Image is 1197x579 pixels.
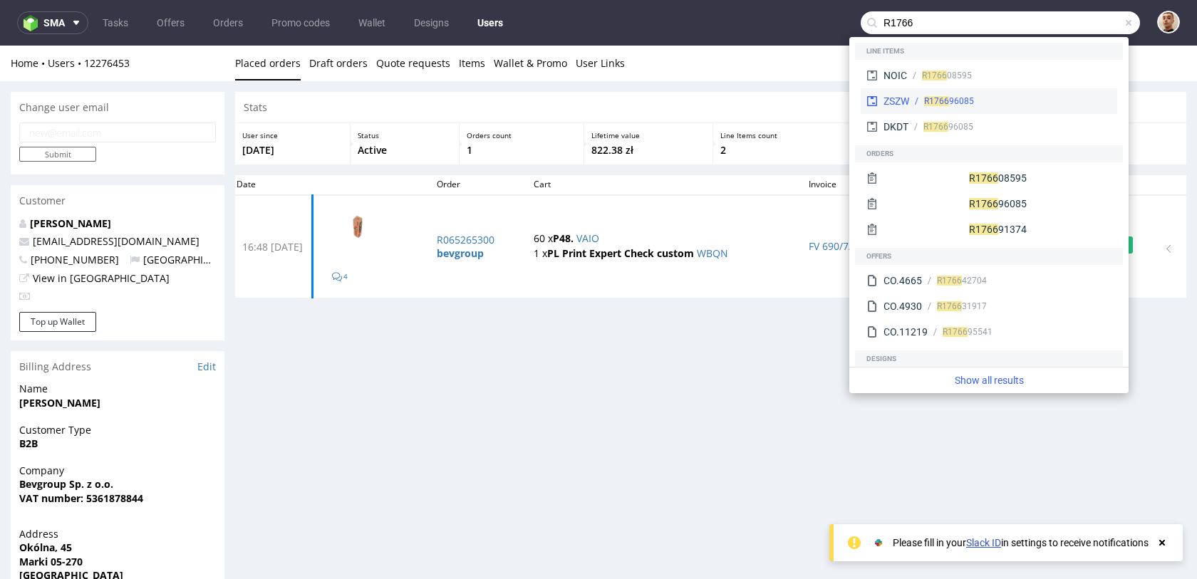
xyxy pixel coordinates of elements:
[922,69,972,82] div: 08595
[969,224,998,235] span: R1766
[943,325,993,338] div: 95541
[30,171,111,184] a: [PERSON_NAME]
[975,98,1073,112] p: -
[19,481,216,496] span: Address
[908,130,985,150] th: Total
[19,336,216,350] span: Name
[130,207,243,221] span: [GEOGRAPHIC_DATA]
[19,77,216,97] input: new@email.com
[1159,12,1178,32] img: Bartłomiej Leśniczuk
[883,120,908,134] div: DKDT
[871,536,886,550] img: Slack
[242,85,343,95] p: User since
[937,301,962,311] span: R1766
[228,130,313,150] th: Date
[19,101,96,116] input: Submit
[204,11,252,34] a: Orders
[467,85,576,95] p: Orders count
[883,68,907,83] div: NOIC
[19,495,72,508] strong: Okólna, 45
[228,150,313,253] td: 16:48 [DATE]
[720,98,842,112] p: 2
[11,306,224,337] div: Billing Address
[525,130,799,150] th: Cart
[534,186,791,200] p: 60 x
[405,11,457,34] a: Designs
[358,85,452,95] p: Status
[591,85,705,95] p: Lifetime value
[969,171,1027,185] div: 08595
[33,226,170,239] a: View in [GEOGRAPHIC_DATA]
[697,201,728,214] a: WBQN
[43,18,65,28] span: sma
[969,222,1027,236] div: 91374
[343,226,348,236] span: 4
[19,418,216,432] span: Company
[11,11,48,24] a: Home
[966,537,1001,548] a: Slack ID
[975,85,1073,95] p: Affiliation
[17,11,88,34] button: sma
[923,122,948,132] span: R1766
[857,98,960,112] p: 0
[916,204,976,214] p: 23.0% VAT
[969,172,998,184] span: R1766
[94,11,137,34] a: Tasks
[19,391,38,405] strong: B2B
[263,11,338,34] a: Promo codes
[855,373,1123,387] a: Show all results
[857,85,960,95] p: Complaints
[323,213,358,248] a: 4
[19,523,123,536] strong: [GEOGRAPHIC_DATA]
[197,314,216,328] a: Edit
[937,300,987,313] div: 31917
[148,11,193,34] a: Offers
[11,140,224,171] div: Customer
[19,377,216,392] span: Customer Type
[883,94,909,108] div: ZSZW
[943,327,968,337] span: R1766
[937,274,987,287] div: 42704
[553,186,574,199] strong: P48.
[467,98,576,112] p: 1
[855,43,1123,60] div: Line items
[322,155,393,209] img: data
[855,248,1123,265] div: Offers
[809,194,875,207] a: FV 690/7/2022
[547,201,694,214] strong: PL Print Expert Check custom
[883,299,922,313] div: CO.4930
[720,85,842,95] p: Line Items count
[923,120,973,133] div: 96085
[1088,98,1094,111] a: 4
[934,189,976,202] strong: 822.38 zł
[883,325,928,339] div: CO.11219
[1088,85,1179,95] p: Designs
[1081,191,1133,208] p: Shipped
[893,536,1149,550] div: Please fill in your in settings to receive notifications
[469,11,512,34] a: Users
[985,130,1052,150] th: Payment
[19,432,113,445] strong: Bevgroup Sp. z o.o.
[235,46,1186,78] div: Stats
[437,187,517,215] a: R065265300bevgroup
[19,266,96,286] button: Top up Wallet
[437,187,517,202] p: R065265300
[358,98,452,112] p: Active
[1001,192,1020,209] span: Paid
[48,11,84,24] a: Users
[800,130,908,150] th: Invoice
[883,273,922,288] div: CO.4665
[924,96,949,106] span: R1766
[437,201,484,214] strong: bevgroup
[534,201,791,215] p: 1 x
[937,276,962,286] span: R1766
[33,189,199,202] a: [EMAIL_ADDRESS][DOMAIN_NAME]
[922,71,947,80] span: R1766
[855,350,1123,367] div: Designs
[855,145,1123,162] div: Orders
[969,197,1027,211] div: 96085
[428,130,525,150] th: Order
[19,509,83,523] strong: Marki 05-270
[1052,130,1142,150] th: Production
[591,98,705,112] p: 822.38 zł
